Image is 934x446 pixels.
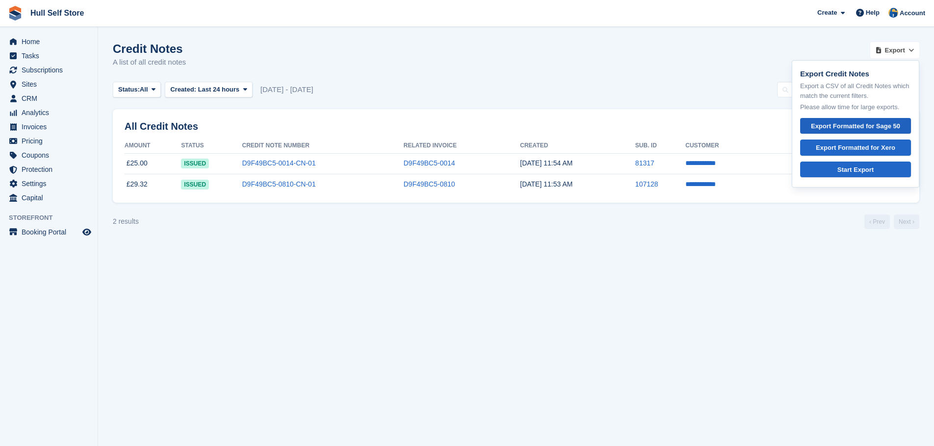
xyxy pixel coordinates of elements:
a: Next [894,214,919,229]
span: Coupons [22,148,80,162]
span: Pricing [22,134,80,148]
p: A list of all credit notes [113,57,186,68]
span: issued [181,180,209,189]
span: Analytics [22,106,80,119]
span: Account [900,8,925,18]
a: 81317 [635,159,655,167]
span: Subscriptions [22,63,80,77]
span: Tasks [22,49,80,63]
a: menu [5,35,93,48]
h2: All Credit Notes [125,121,908,132]
span: Last 24 hours [198,86,240,93]
span: Booking Portal [22,225,80,239]
img: Hull Self Store [888,8,898,18]
a: menu [5,120,93,134]
th: Created [520,138,635,154]
div: Start Export [808,165,903,175]
a: Hull Self Store [26,5,88,21]
a: D9F49BC5-0014 [404,159,455,167]
button: Export [870,42,919,58]
a: Export Formatted for Xero [800,140,911,156]
a: menu [5,106,93,119]
span: issued [181,159,209,168]
a: menu [5,92,93,105]
a: Preview store [81,226,93,238]
p: Please allow time for large exports. [800,102,911,112]
a: menu [5,49,93,63]
a: D9F49BC5-0014-CN-01 [242,159,316,167]
span: Sites [22,77,80,91]
div: Export Formatted for Xero [808,143,903,153]
a: menu [5,177,93,190]
a: D9F49BC5-0810 [404,180,455,188]
a: menu [5,148,93,162]
a: menu [5,163,93,176]
a: Export Formatted for Sage 50 [800,118,911,134]
span: Home [22,35,80,48]
button: Status: All [113,82,161,98]
span: CRM [22,92,80,105]
a: menu [5,63,93,77]
a: menu [5,77,93,91]
a: 107128 [635,180,658,188]
p: Export a CSV of all Credit Notes which match the current filters. [800,81,911,100]
a: Start Export [800,162,911,178]
a: D9F49BC5-0810-CN-01 [242,180,316,188]
span: Status: [118,85,140,94]
span: Storefront [9,213,98,223]
nav: Page [862,214,921,229]
span: [DATE] - [DATE] [260,84,313,95]
span: Capital [22,191,80,205]
div: 2 results [113,216,139,227]
span: Invoices [22,120,80,134]
td: £25.00 [125,153,181,174]
th: Credit Note Number [242,138,404,154]
a: menu [5,191,93,205]
th: Customer [685,138,908,154]
span: Help [866,8,880,18]
th: Related Invoice [404,138,520,154]
span: Created: [170,86,196,93]
span: Settings [22,177,80,190]
p: Export Credit Notes [800,69,911,80]
th: Amount [125,138,181,154]
th: Status [181,138,242,154]
time: 2025-09-25 10:53:28 UTC [520,180,573,188]
time: 2025-09-25 10:54:09 UTC [520,159,573,167]
img: stora-icon-8386f47178a22dfd0bd8f6a31ec36ba5ce8667c1dd55bd0f319d3a0aa187defe.svg [8,6,23,21]
span: Create [817,8,837,18]
th: Sub. ID [635,138,685,154]
a: menu [5,225,93,239]
span: Export [885,46,905,55]
div: Export Formatted for Sage 50 [808,121,903,131]
span: Protection [22,163,80,176]
a: Previous [864,214,890,229]
span: All [140,85,148,94]
a: menu [5,134,93,148]
td: £29.32 [125,174,181,195]
h1: Credit Notes [113,42,186,55]
button: Created: Last 24 hours [165,82,252,98]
